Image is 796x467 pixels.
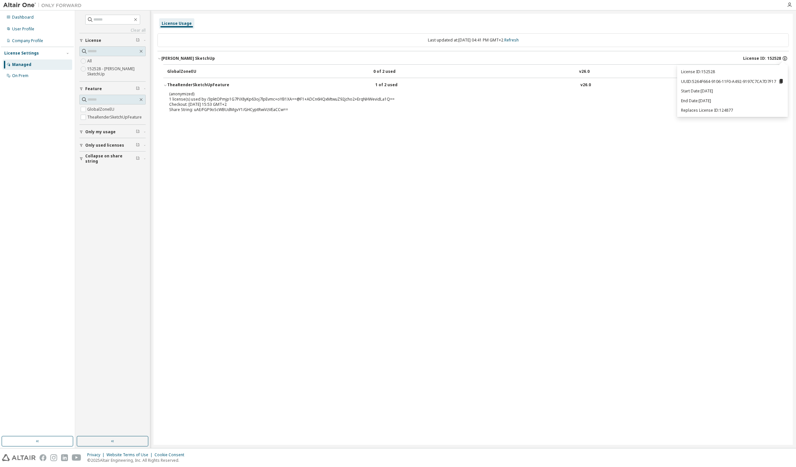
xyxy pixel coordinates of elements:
div: 0 of 2 used [373,69,432,75]
label: All [87,57,93,65]
button: Only used licenses [79,138,146,153]
div: Checkout: [DATE] 15:53 GMT+2 [169,102,761,107]
span: Feature [85,86,102,91]
img: youtube.svg [72,454,81,461]
p: License ID: 152528 [681,69,784,74]
div: 1 license(s) used by /3pktOPmjp1G7PiX8yKp63oj7lpEvmc+oYB1XA==@F1+ADCn6HQxMtwuZ92jcho2+ErqNHWevidL... [169,91,761,102]
div: User Profile [12,26,34,32]
span: Clear filter [136,129,140,135]
div: Share String: uAE/FGP9oScWBUdMgvY1/GHCyptRwiVzVEaCCw== [169,107,761,112]
div: Last updated at: [DATE] 04:41 PM GMT+2 [157,33,789,47]
button: Feature [79,82,146,96]
div: v26.0 [579,69,590,75]
div: 1 of 2 used [375,82,434,88]
img: instagram.svg [50,454,57,461]
span: Only my usage [85,129,116,135]
button: Only my usage [79,125,146,139]
div: On Prem [12,73,28,78]
div: Privacy [87,452,106,458]
span: License [85,38,101,43]
a: Refresh [504,37,519,43]
span: Clear filter [136,86,140,91]
div: License Settings [4,51,39,56]
button: Collapse on share string [79,152,146,166]
div: v26.0 [580,82,591,88]
span: Clear filter [136,143,140,148]
p: Replaces License ID: 124877 [681,107,784,113]
div: [PERSON_NAME] SketchUp [161,56,215,61]
img: Altair One [3,2,85,8]
p: (anonymized) [169,91,761,97]
button: GlobalZoneEU0 of 2 usedv26.0Expire date:[DATE] [167,65,783,79]
div: Company Profile [12,38,43,43]
div: License Usage [162,21,192,26]
div: Website Terms of Use [106,452,154,458]
div: Cookie Consent [154,452,188,458]
span: Clear filter [136,38,140,43]
span: Clear filter [136,156,140,161]
p: UUID: 5264F664-9106-11F0-A492-9197C7CA7D7F17 [681,78,784,84]
button: License [79,33,146,48]
img: linkedin.svg [61,454,68,461]
img: facebook.svg [40,454,46,461]
button: [PERSON_NAME] SketchUpLicense ID: 152528 [157,51,789,66]
p: © 2025 Altair Engineering, Inc. All Rights Reserved. [87,458,188,463]
a: Clear all [79,28,146,33]
div: Dashboard [12,15,34,20]
label: GlobalZoneEU [87,105,116,113]
div: Managed [12,62,31,67]
img: altair_logo.svg [2,454,36,461]
div: TheaRenderSketchUpFeature [167,82,229,88]
label: 152528 - [PERSON_NAME] SketchUp [87,65,146,78]
span: License ID: 152528 [743,56,781,61]
button: TheaRenderSketchUpFeature1 of 2 usedv26.0Expire date:[DATE] [163,78,783,92]
label: TheaRenderSketchUpFeature [87,113,143,121]
div: GlobalZoneEU [167,69,226,75]
p: End Date: [DATE] [681,98,784,104]
span: Only used licenses [85,143,124,148]
span: Collapse on share string [85,153,136,164]
p: Start Date: [DATE] [681,88,784,94]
